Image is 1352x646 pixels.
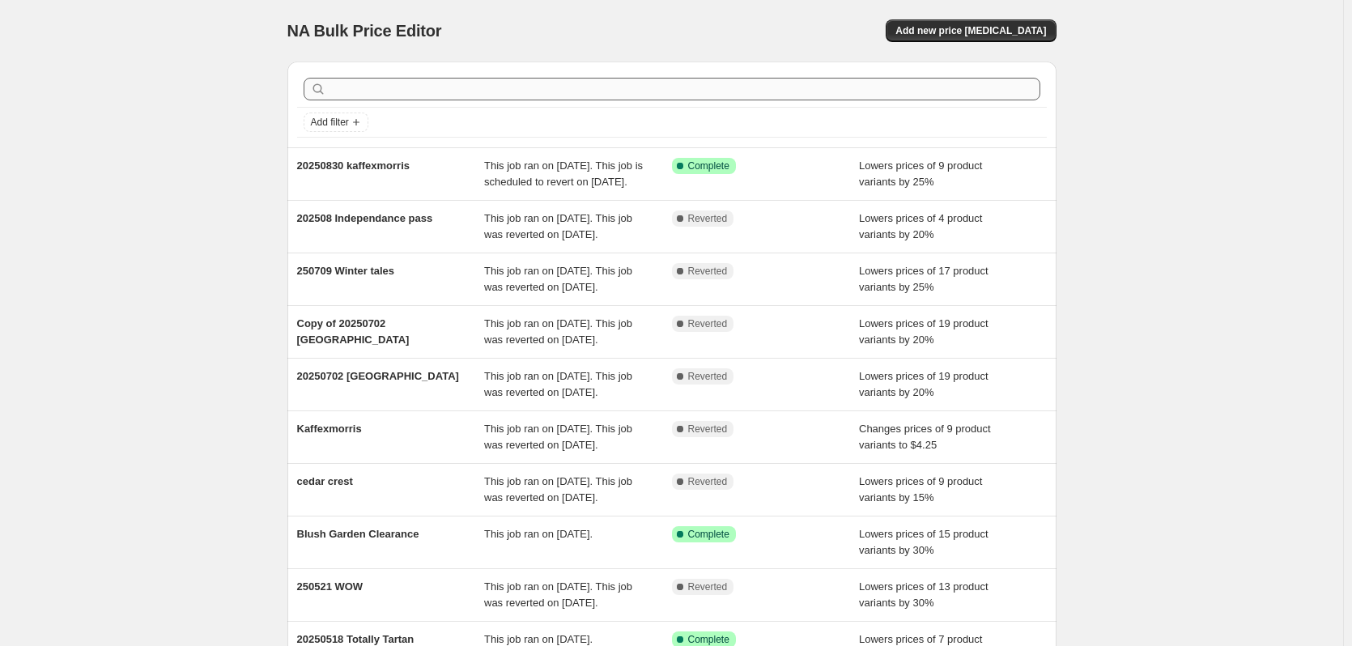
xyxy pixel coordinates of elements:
[688,423,728,436] span: Reverted
[688,528,729,541] span: Complete
[688,317,728,330] span: Reverted
[484,475,632,504] span: This job ran on [DATE]. This job was reverted on [DATE].
[859,370,988,398] span: Lowers prices of 19 product variants by 20%
[297,212,433,224] span: 202508 Independance pass
[297,580,364,593] span: 250521 WOW
[859,159,982,188] span: Lowers prices of 9 product variants by 25%
[484,317,632,346] span: This job ran on [DATE]. This job was reverted on [DATE].
[297,265,395,277] span: 250709 Winter tales
[297,370,459,382] span: 20250702 [GEOGRAPHIC_DATA]
[688,370,728,383] span: Reverted
[688,265,728,278] span: Reverted
[688,212,728,225] span: Reverted
[484,370,632,398] span: This job ran on [DATE]. This job was reverted on [DATE].
[859,317,988,346] span: Lowers prices of 19 product variants by 20%
[297,475,353,487] span: cedar crest
[484,159,643,188] span: This job ran on [DATE]. This job is scheduled to revert on [DATE].
[859,528,988,556] span: Lowers prices of 15 product variants by 30%
[484,265,632,293] span: This job ran on [DATE]. This job was reverted on [DATE].
[311,116,349,129] span: Add filter
[859,265,988,293] span: Lowers prices of 17 product variants by 25%
[688,159,729,172] span: Complete
[895,24,1046,37] span: Add new price [MEDICAL_DATA]
[859,212,982,240] span: Lowers prices of 4 product variants by 20%
[297,528,419,540] span: Blush Garden Clearance
[287,22,442,40] span: NA Bulk Price Editor
[297,317,410,346] span: Copy of 20250702 [GEOGRAPHIC_DATA]
[688,580,728,593] span: Reverted
[859,423,991,451] span: Changes prices of 9 product variants to $4.25
[484,633,593,645] span: This job ran on [DATE].
[688,475,728,488] span: Reverted
[484,580,632,609] span: This job ran on [DATE]. This job was reverted on [DATE].
[484,528,593,540] span: This job ran on [DATE].
[859,475,982,504] span: Lowers prices of 9 product variants by 15%
[688,633,729,646] span: Complete
[297,633,415,645] span: 20250518 Totally Tartan
[484,423,632,451] span: This job ran on [DATE]. This job was reverted on [DATE].
[297,423,362,435] span: Kaffexmorris
[886,19,1056,42] button: Add new price [MEDICAL_DATA]
[859,580,988,609] span: Lowers prices of 13 product variants by 30%
[304,113,368,132] button: Add filter
[297,159,410,172] span: 20250830 kaffexmorris
[484,212,632,240] span: This job ran on [DATE]. This job was reverted on [DATE].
